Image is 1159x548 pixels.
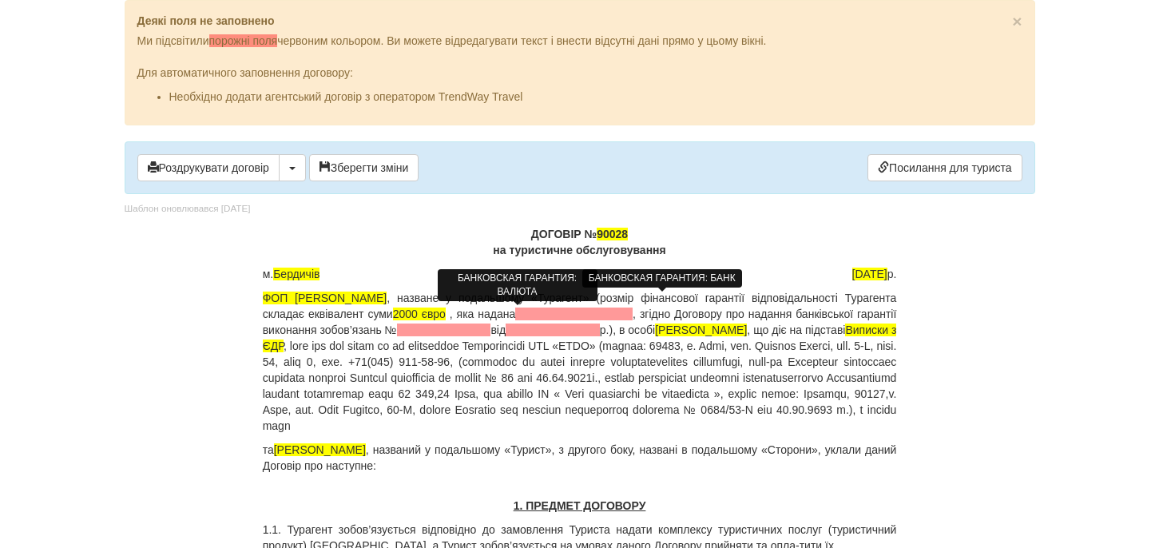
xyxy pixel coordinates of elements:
[597,228,628,240] span: 90028
[393,308,446,320] span: 2000 євро
[438,269,597,301] div: БАНКОВСКАЯ ГАРАНТИЯ: ВАЛЮТА
[867,154,1022,181] a: Посилання для туриста
[263,292,387,304] span: ФОП [PERSON_NAME]
[137,33,1022,49] p: Ми підсвітили червоним кольором. Ви можете відредагувати текст і внести відсутні дані прямо у цьо...
[274,443,366,456] span: [PERSON_NAME]
[852,266,897,282] span: р.
[125,202,251,216] div: Шаблон оновлювався [DATE]
[852,268,887,280] span: [DATE]
[137,13,1022,29] p: Деякі поля не заповнено
[263,266,320,282] span: м.
[655,324,747,336] span: [PERSON_NAME]
[263,442,897,474] p: та , названий у подальшому «Турист», з другого боку, названі в подальшому «Сторони», уклали даний...
[263,290,897,434] p: , назване у подальшому «Турагент» (розмір фінансової гарантії відповідальності Турагента складає ...
[263,498,897,514] p: 1. ПРЕДМЕТ ДОГОВОРУ
[137,154,280,181] button: Роздрукувати договір
[209,34,278,47] span: порожні поля
[273,268,320,280] span: Бердичів
[1012,12,1022,30] span: ×
[309,154,419,181] button: Зберегти зміни
[582,269,742,288] div: БАНКОВСКАЯ ГАРАНТИЯ: БАНК
[1012,13,1022,30] button: Close
[169,89,1022,105] li: Необхідно додати агентський договір з оператором TrendWay Travel
[137,49,1022,105] div: Для автоматичного заповнення договору:
[263,226,897,258] p: ДОГОВІР № на туристичне обслуговування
